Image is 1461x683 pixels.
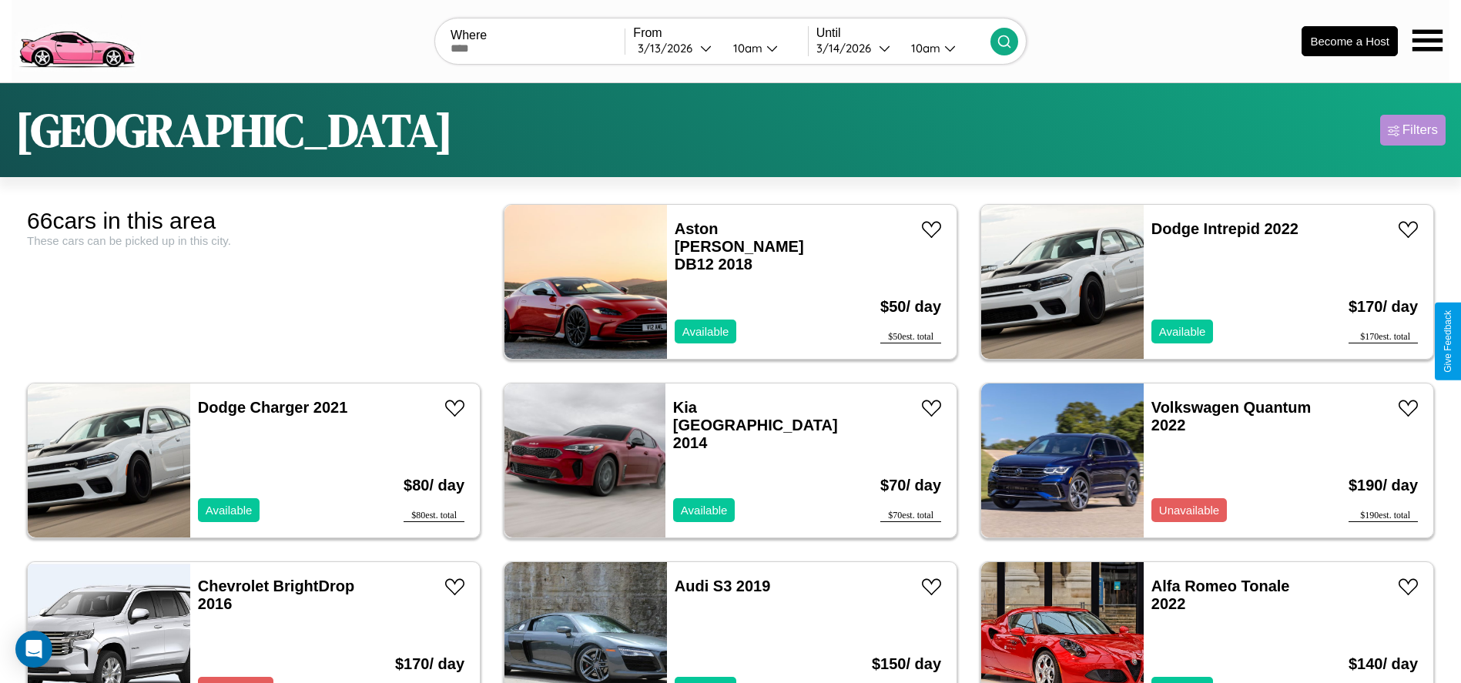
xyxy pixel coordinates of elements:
div: 3 / 13 / 2026 [638,41,700,55]
h3: $ 50 / day [880,283,941,331]
button: Become a Host [1302,26,1398,56]
h3: $ 70 / day [880,461,941,510]
div: Open Intercom Messenger [15,631,52,668]
a: Dodge Intrepid 2022 [1151,220,1298,237]
h3: $ 170 / day [1349,283,1418,331]
a: Aston [PERSON_NAME] DB12 2018 [675,220,804,273]
a: Kia [GEOGRAPHIC_DATA] 2014 [673,399,838,451]
div: Filters [1402,122,1438,138]
div: 66 cars in this area [27,208,481,234]
p: Unavailable [1159,500,1219,521]
p: Available [682,321,729,342]
p: Available [206,500,253,521]
label: Where [451,28,625,42]
h1: [GEOGRAPHIC_DATA] [15,99,453,162]
button: Filters [1380,115,1446,146]
div: $ 70 est. total [880,510,941,522]
button: 3/13/2026 [633,40,720,56]
p: Available [681,500,728,521]
img: logo [12,8,141,72]
label: From [633,26,807,40]
div: 10am [725,41,766,55]
h3: $ 80 / day [404,461,464,510]
div: These cars can be picked up in this city. [27,234,481,247]
div: $ 190 est. total [1349,510,1418,522]
button: 10am [721,40,808,56]
a: Dodge Charger 2021 [198,399,348,416]
a: Volkswagen Quantum 2022 [1151,399,1311,434]
div: Give Feedback [1443,310,1453,373]
button: 10am [899,40,990,56]
div: $ 170 est. total [1349,331,1418,343]
a: Chevrolet BrightDrop 2016 [198,578,354,612]
a: Audi S3 2019 [675,578,771,594]
a: Alfa Romeo Tonale 2022 [1151,578,1290,612]
div: $ 80 est. total [404,510,464,522]
p: Available [1159,321,1206,342]
div: 10am [903,41,944,55]
label: Until [816,26,990,40]
div: 3 / 14 / 2026 [816,41,879,55]
h3: $ 190 / day [1349,461,1418,510]
div: $ 50 est. total [880,331,941,343]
